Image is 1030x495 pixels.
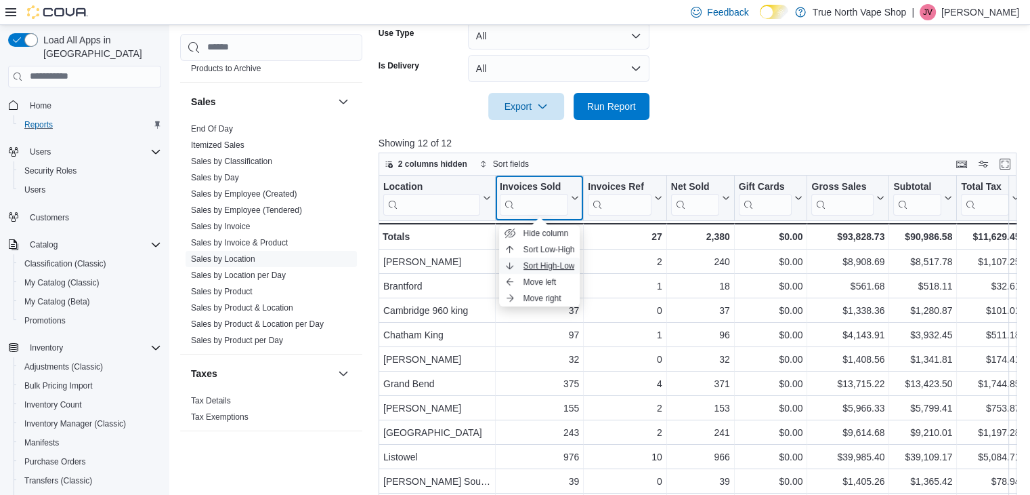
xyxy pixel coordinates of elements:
div: Jessica Vape [920,4,936,20]
span: Adjustments (Classic) [24,361,103,372]
a: Sales by Day [191,173,239,182]
span: Purchase Orders [19,454,161,470]
span: Dark Mode [760,19,760,20]
div: 371 [671,376,730,392]
div: $78.94 [961,473,1020,490]
div: $174.41 [961,351,1020,368]
input: Dark Mode [760,5,788,19]
button: Catalog [24,237,63,253]
a: Manifests [19,435,64,451]
div: $90,986.58 [893,229,952,245]
a: Home [24,98,57,114]
button: My Catalog (Beta) [14,292,167,311]
div: $0.00 [739,351,803,368]
span: Sales by Product & Location per Day [191,319,324,330]
button: Home [3,96,167,115]
div: $9,210.01 [893,424,952,441]
div: $753.87 [961,400,1020,416]
div: 27 [588,229,662,245]
span: Users [24,144,161,160]
span: Security Roles [24,165,77,176]
span: Sales by Employee (Tendered) [191,205,302,216]
button: My Catalog (Classic) [14,273,167,292]
div: Taxes [180,393,362,431]
div: $101.01 [961,302,1020,319]
div: $0.00 [739,473,803,490]
button: All [468,22,649,49]
button: Run Report [574,93,649,120]
div: Totals [383,229,491,245]
a: Classification (Classic) [19,256,112,272]
div: 0 [588,473,662,490]
div: [PERSON_NAME] [383,400,491,416]
div: 39 [500,473,579,490]
div: $1,341.81 [893,351,952,368]
span: Bulk Pricing Import [24,380,93,391]
span: My Catalog (Beta) [24,296,90,307]
label: Is Delivery [379,60,419,71]
span: Sales by Invoice & Product [191,237,288,248]
div: [PERSON_NAME] [383,351,491,368]
div: $518.11 [893,278,952,294]
button: Transfers (Classic) [14,471,167,490]
div: $0.00 [739,449,803,465]
a: Sales by Product [191,287,253,296]
span: Transfers (Classic) [19,473,161,489]
button: Sort High-Low [499,258,580,274]
span: Tax Details [191,395,231,406]
span: Sort High-Low [523,260,575,271]
a: Security Roles [19,163,82,179]
span: Sales by Location per Day [191,270,286,281]
button: Adjustments (Classic) [14,357,167,376]
button: Move right [499,290,580,306]
div: $93,828.73 [811,229,884,245]
div: [GEOGRAPHIC_DATA] [383,424,491,441]
a: End Of Day [191,124,233,134]
a: Sales by Product & Location per Day [191,319,324,329]
a: Tax Details [191,396,231,405]
button: Promotions [14,311,167,330]
div: Location [383,180,480,193]
span: Run Report [587,100,636,113]
div: $0.00 [739,327,803,343]
span: Customers [24,209,161,226]
span: Sales by Product & Location [191,302,293,313]
a: Inventory Manager (Classic) [19,416,131,432]
div: Subtotal [893,180,941,215]
a: Inventory Count [19,397,87,413]
div: Grand Bend [383,376,491,392]
div: $39,109.17 [893,449,952,465]
a: Sales by Invoice & Product [191,238,288,248]
span: Products to Archive [191,63,261,74]
div: $0.00 [739,376,803,392]
button: Keyboard shortcuts [953,156,970,172]
span: Catalog [30,239,58,250]
button: Taxes [335,365,351,382]
div: 10 [588,449,662,465]
a: Sales by Location [191,254,255,264]
span: Sales by Product [191,286,253,297]
div: 32 [671,351,730,368]
a: Promotions [19,313,71,329]
span: My Catalog (Beta) [19,294,161,310]
div: $4,143.91 [811,327,884,343]
div: 153 [671,400,730,416]
div: $511.18 [961,327,1020,343]
span: Adjustments (Classic) [19,359,161,375]
span: Sales by Day [191,172,239,183]
span: Classification (Classic) [19,256,161,272]
span: Customers [30,212,69,223]
div: 39 [671,473,730,490]
span: Users [24,184,45,195]
div: Gross Sales [811,180,874,215]
button: Inventory Count [14,395,167,414]
button: Classification (Classic) [14,254,167,273]
h3: Sales [191,95,216,108]
div: Invoices Ref [588,180,651,215]
div: $1,405.26 [811,473,884,490]
div: $0.00 [739,424,803,441]
button: Subtotal [893,180,952,215]
div: $1,280.87 [893,302,952,319]
span: Export [496,93,556,120]
button: Gift Cards [739,180,803,215]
